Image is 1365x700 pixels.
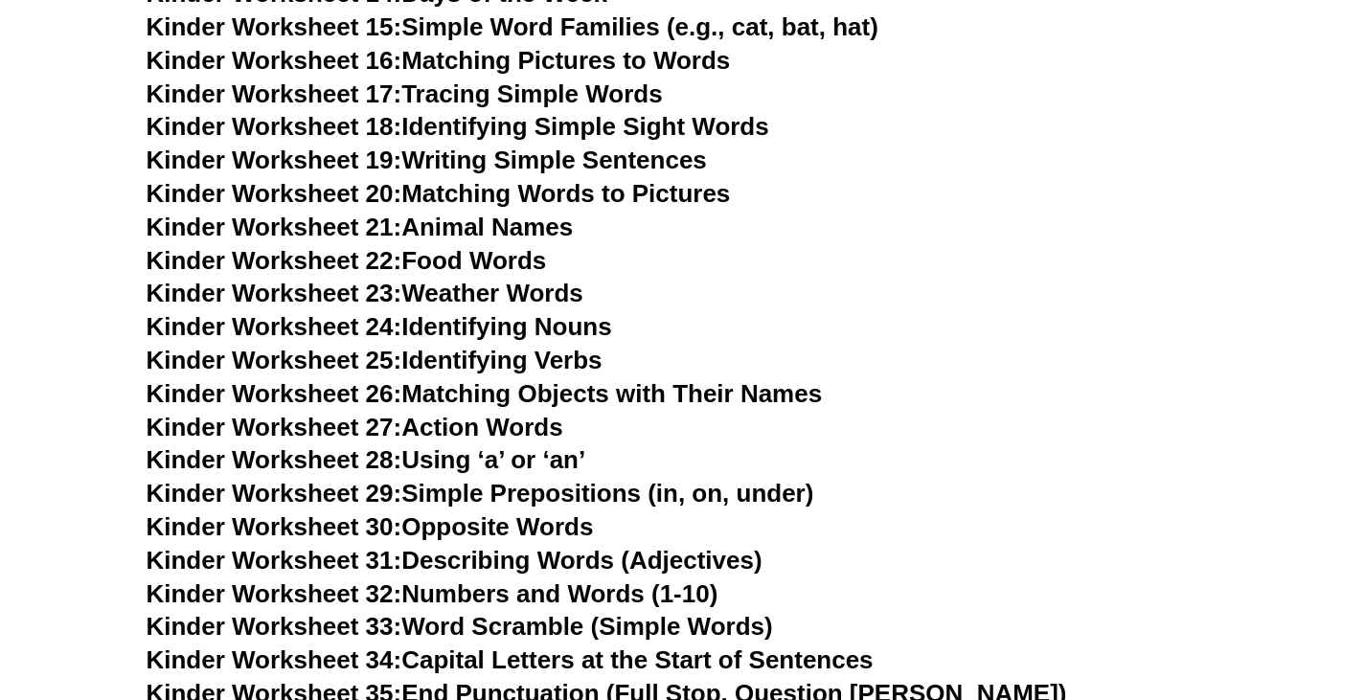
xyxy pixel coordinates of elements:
span: Kinder Worksheet 34: [147,645,402,674]
a: Kinder Worksheet 29:Simple Prepositions (in, on, under) [147,479,814,508]
span: Kinder Worksheet 28: [147,445,402,474]
a: Kinder Worksheet 32:Numbers and Words (1-10) [147,579,718,608]
span: Kinder Worksheet 29: [147,479,402,508]
a: Kinder Worksheet 30:Opposite Words [147,512,594,541]
a: Kinder Worksheet 15:Simple Word Families (e.g., cat, bat, hat) [147,12,878,41]
span: Kinder Worksheet 18: [147,112,402,141]
a: Kinder Worksheet 28:Using ‘a’ or ‘an’ [147,445,586,474]
span: Kinder Worksheet 17: [147,79,402,108]
a: Kinder Worksheet 17:Tracing Simple Words [147,79,663,108]
span: Kinder Worksheet 23: [147,279,402,307]
a: Kinder Worksheet 26:Matching Objects with Their Names [147,379,823,408]
a: Kinder Worksheet 23:Weather Words [147,279,583,307]
span: Kinder Worksheet 32: [147,579,402,608]
span: Kinder Worksheet 24: [147,312,402,341]
a: Kinder Worksheet 22:Food Words [147,246,547,275]
iframe: Chat Widget [1046,484,1365,700]
span: Kinder Worksheet 16: [147,46,402,75]
span: Kinder Worksheet 15: [147,12,402,41]
a: Kinder Worksheet 18:Identifying Simple Sight Words [147,112,769,141]
a: Kinder Worksheet 25:Identifying Verbs [147,346,603,374]
span: Kinder Worksheet 26: [147,379,402,408]
span: Kinder Worksheet 25: [147,346,402,374]
a: Kinder Worksheet 27:Action Words [147,413,563,441]
span: Kinder Worksheet 31: [147,546,402,575]
a: Kinder Worksheet 34:Capital Letters at the Start of Sentences [147,645,874,674]
a: Kinder Worksheet 19:Writing Simple Sentences [147,146,707,174]
a: Kinder Worksheet 20:Matching Words to Pictures [147,179,731,208]
a: Kinder Worksheet 33:Word Scramble (Simple Words) [147,612,773,641]
a: Kinder Worksheet 16:Matching Pictures to Words [147,46,731,75]
span: Kinder Worksheet 30: [147,512,402,541]
span: Kinder Worksheet 33: [147,612,402,641]
span: Kinder Worksheet 27: [147,413,402,441]
span: Kinder Worksheet 22: [147,246,402,275]
span: Kinder Worksheet 20: [147,179,402,208]
span: Kinder Worksheet 19: [147,146,402,174]
span: Kinder Worksheet 21: [147,213,402,241]
a: Kinder Worksheet 24:Identifying Nouns [147,312,612,341]
a: Kinder Worksheet 31:Describing Words (Adjectives) [147,546,762,575]
a: Kinder Worksheet 21:Animal Names [147,213,574,241]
